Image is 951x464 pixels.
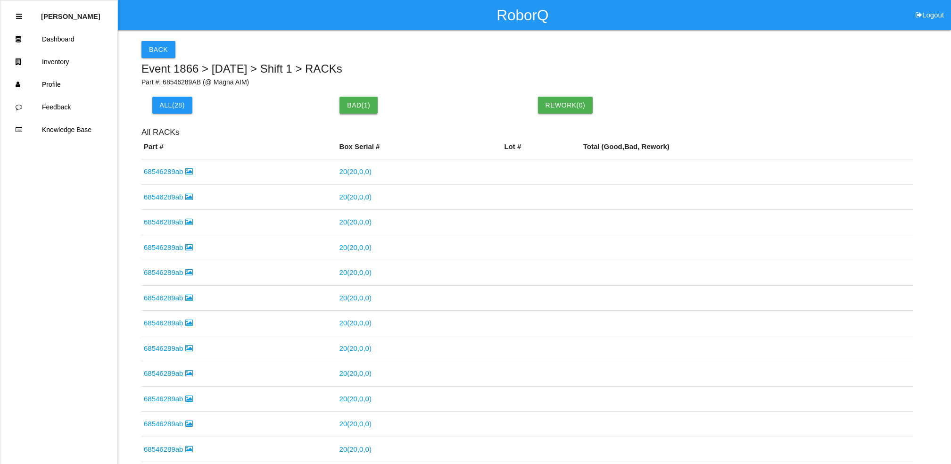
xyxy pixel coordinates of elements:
[185,193,193,200] i: Image Inside
[339,97,378,114] button: Bad(1)
[144,268,193,276] a: 68546289ab
[144,193,193,201] a: 68546289ab
[141,63,913,75] h5: Event 1866 > [DATE] > Shift 1 > RACKs
[144,167,193,175] a: 68546289ab
[144,243,193,251] a: 68546289ab
[144,294,193,302] a: 68546289ab
[185,345,193,352] i: Image Inside
[185,244,193,251] i: Image Inside
[185,420,193,427] i: Image Inside
[152,97,192,114] button: All(28)
[185,446,193,453] i: Image Inside
[339,294,372,302] a: 20(20,0,0)
[185,370,193,377] i: Image Inside
[144,344,193,352] a: 68546289ab
[144,445,193,453] a: 68546289ab
[144,395,193,403] a: 68546289ab
[185,294,193,301] i: Image Inside
[185,168,193,175] i: Image Inside
[141,141,337,159] th: Part #
[185,319,193,326] i: Image Inside
[141,128,913,137] h6: All RACKs
[185,395,193,402] i: Image Inside
[141,41,175,58] button: Back
[0,50,117,73] a: Inventory
[16,5,22,28] div: Close
[339,420,372,428] a: 20(20,0,0)
[339,167,372,175] a: 20(20,0,0)
[339,243,372,251] a: 20(20,0,0)
[339,369,372,377] a: 20(20,0,0)
[144,420,193,428] a: 68546289ab
[337,141,502,159] th: Box Serial #
[0,73,117,96] a: Profile
[581,141,913,159] th: Total ( Good , Bad , Rework)
[144,218,193,226] a: 68546289ab
[41,5,100,20] p: Diego Altamirano
[339,319,372,327] a: 20(20,0,0)
[339,344,372,352] a: 20(20,0,0)
[339,445,372,453] a: 20(20,0,0)
[141,77,913,87] p: Part #: 68546289AB (@ Magna AIM)
[502,141,580,159] th: Lot #
[0,118,117,141] a: Knowledge Base
[339,395,372,403] a: 20(20,0,0)
[144,319,193,327] a: 68546289ab
[185,218,193,225] i: Image Inside
[339,268,372,276] a: 20(20,0,0)
[538,97,593,114] button: Rework(0)
[144,369,193,377] a: 68546289ab
[339,193,372,201] a: 20(20,0,0)
[185,269,193,276] i: Image Inside
[0,96,117,118] a: Feedback
[339,218,372,226] a: 20(20,0,0)
[0,28,117,50] a: Dashboard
